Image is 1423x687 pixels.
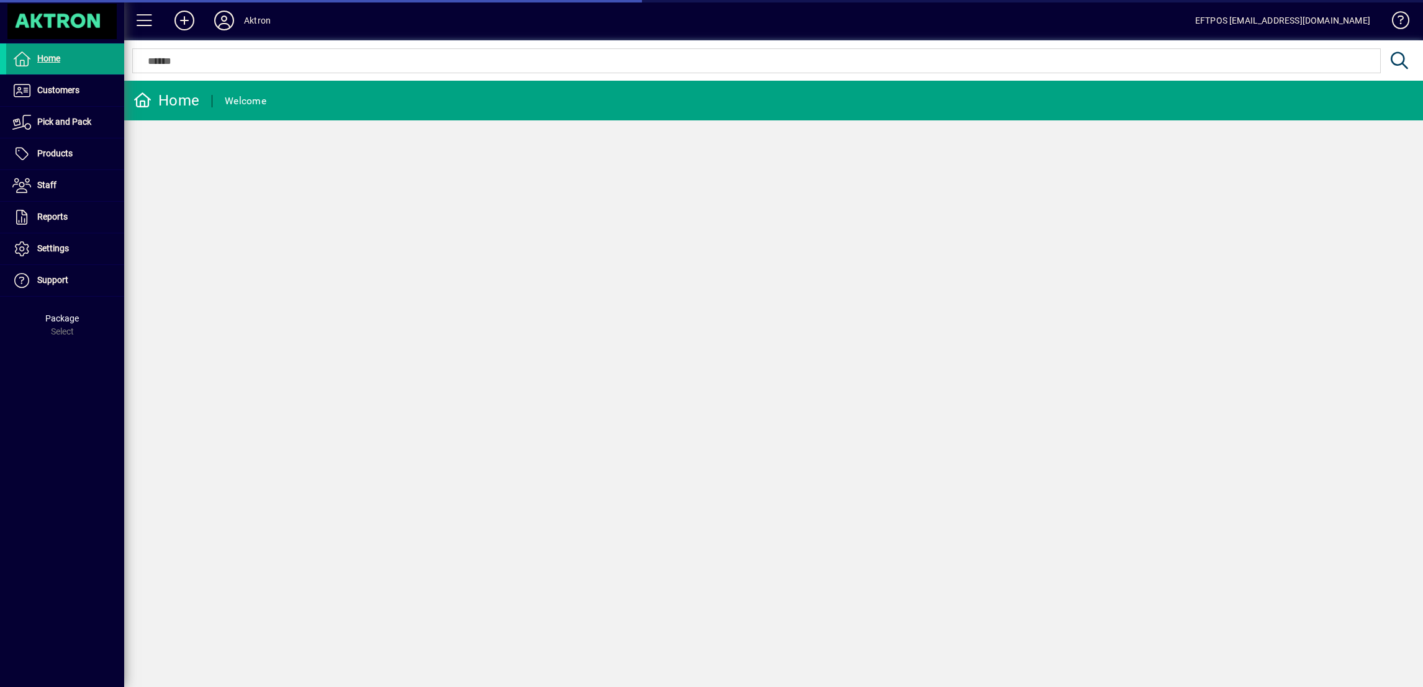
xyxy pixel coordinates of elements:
[37,53,60,63] span: Home
[37,85,79,95] span: Customers
[45,313,79,323] span: Package
[6,202,124,233] a: Reports
[6,75,124,106] a: Customers
[244,11,271,30] div: Aktron
[37,243,69,253] span: Settings
[6,170,124,201] a: Staff
[1383,2,1407,43] a: Knowledge Base
[37,180,56,190] span: Staff
[225,91,266,111] div: Welcome
[204,9,244,32] button: Profile
[165,9,204,32] button: Add
[6,265,124,296] a: Support
[37,148,73,158] span: Products
[6,107,124,138] a: Pick and Pack
[1195,11,1370,30] div: EFTPOS [EMAIL_ADDRESS][DOMAIN_NAME]
[6,233,124,264] a: Settings
[37,117,91,127] span: Pick and Pack
[133,91,199,110] div: Home
[37,212,68,222] span: Reports
[6,138,124,169] a: Products
[37,275,68,285] span: Support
